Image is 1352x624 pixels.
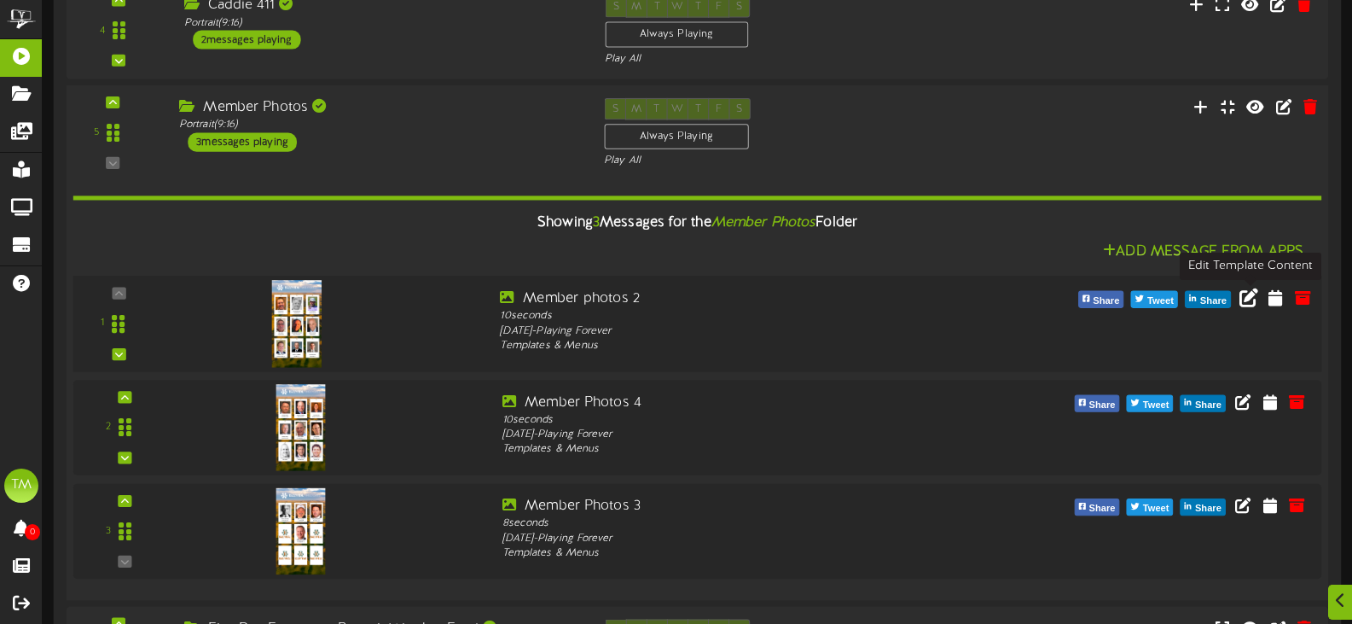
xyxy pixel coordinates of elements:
[502,516,997,531] div: 8 seconds
[1197,291,1230,310] span: Share
[276,384,325,470] img: 57ff5b93-dc29-4676-83c9-b02d3b3af191.png
[605,22,748,47] div: Always Playing
[1086,499,1119,518] span: Share
[1127,499,1174,516] button: Tweet
[502,428,997,442] div: [DATE] - Playing Forever
[500,308,999,324] div: 10 seconds
[1181,499,1226,516] button: Share
[500,324,999,339] div: [DATE] - Playing Forever
[25,524,40,540] span: 0
[193,31,300,50] div: 2 messages playing
[1144,291,1177,310] span: Tweet
[1140,395,1173,414] span: Tweet
[502,497,997,516] div: Member Photos 3
[1140,499,1173,518] span: Tweet
[276,487,325,574] img: e2c351fb-30df-49b6-bda9-1030cced5523.png
[179,118,578,132] div: Portrait ( 9:16 )
[502,442,997,457] div: Templates & Menus
[593,215,600,230] span: 3
[1192,395,1225,414] span: Share
[179,98,578,118] div: Member Photos
[1078,290,1124,307] button: Share
[1185,290,1231,307] button: Share
[500,338,999,353] div: Templates & Menus
[502,412,997,427] div: 10 seconds
[1074,394,1119,411] button: Share
[188,132,297,151] div: 3 messages playing
[711,215,816,230] i: Member Photos
[1089,291,1123,310] span: Share
[605,51,895,66] div: Play All
[1086,395,1119,414] span: Share
[4,469,38,503] div: TM
[502,545,997,560] div: Templates & Menus
[502,531,997,545] div: [DATE] - Playing Forever
[272,280,322,367] img: 60749f53-7842-4ca3-83e1-698aab63657c.png
[1181,394,1226,411] button: Share
[604,154,896,168] div: Play All
[1192,499,1225,518] span: Share
[604,124,748,149] div: Always Playing
[500,289,999,308] div: Member photos 2
[1127,394,1174,411] button: Tweet
[60,204,1334,241] div: Showing Messages for the Folder
[1074,499,1119,516] button: Share
[1098,242,1308,263] button: Add Message From Apps
[1131,290,1178,307] button: Tweet
[502,393,997,412] div: Member Photos 4
[184,16,579,31] div: Portrait ( 9:16 )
